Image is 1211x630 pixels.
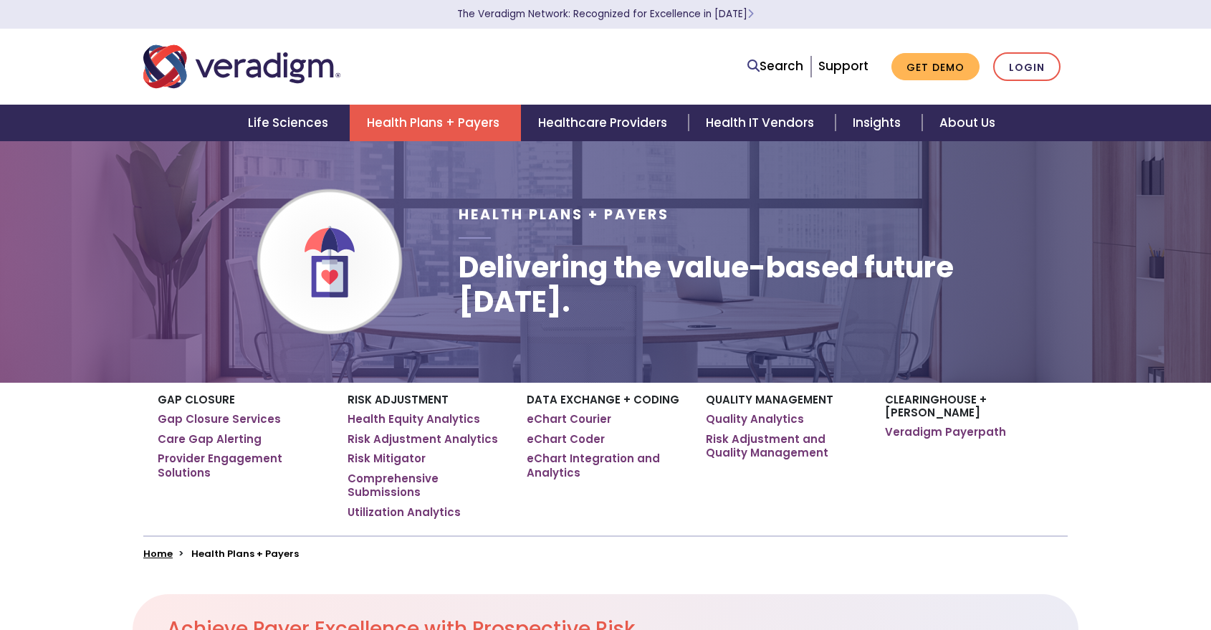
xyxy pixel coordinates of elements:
a: The Veradigm Network: Recognized for Excellence in [DATE]Learn More [457,7,754,21]
a: Quality Analytics [706,412,804,426]
a: Insights [836,105,922,141]
a: About Us [922,105,1013,141]
a: Support [818,57,868,75]
a: Provider Engagement Solutions [158,452,326,479]
h1: Delivering the value-based future [DATE]. [459,250,1068,319]
a: Get Demo [891,53,980,81]
a: Health IT Vendors [689,105,836,141]
a: eChart Courier [527,412,611,426]
a: Veradigm Payerpath [885,425,1006,439]
a: Comprehensive Submissions [348,472,505,500]
a: Healthcare Providers [521,105,689,141]
a: eChart Integration and Analytics [527,452,684,479]
a: Health Equity Analytics [348,412,480,426]
a: Life Sciences [231,105,350,141]
a: eChart Coder [527,432,605,447]
a: Utilization Analytics [348,505,461,520]
a: Care Gap Alerting [158,432,262,447]
span: Health Plans + Payers [459,205,669,224]
img: Veradigm logo [143,43,340,90]
a: Risk Adjustment Analytics [348,432,498,447]
a: Search [747,57,803,76]
span: Learn More [747,7,754,21]
a: Gap Closure Services [158,412,281,426]
a: Risk Adjustment and Quality Management [706,432,863,460]
a: Health Plans + Payers [350,105,521,141]
a: Login [993,52,1061,82]
a: Risk Mitigator [348,452,426,466]
a: Home [143,547,173,560]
